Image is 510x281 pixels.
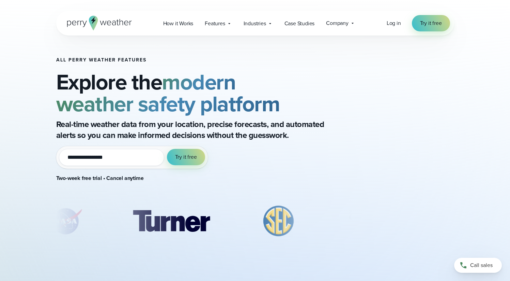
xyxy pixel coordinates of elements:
[56,174,144,182] strong: Two-week free trial • Cancel anytime
[252,204,305,238] div: 3 of 8
[252,204,305,238] img: %E2%9C%85-SEC.svg
[56,119,329,141] p: Real-time weather data from your location, precise forecasts, and automated alerts so you can mak...
[42,204,90,238] div: 1 of 8
[470,261,493,269] span: Call sales
[420,19,442,27] span: Try it free
[279,16,321,30] a: Case Studies
[163,19,194,28] span: How it Works
[454,258,502,273] a: Call sales
[205,19,225,28] span: Features
[123,204,219,238] img: Turner-Construction_1.svg
[338,204,434,238] div: 4 of 8
[56,71,352,115] h2: Explore the
[123,204,219,238] div: 2 of 8
[412,15,450,31] a: Try it free
[56,204,352,242] div: slideshow
[56,57,352,63] h1: All Perry Weather Features
[167,149,205,165] button: Try it free
[338,204,434,238] img: Amazon-Air.svg
[244,19,266,28] span: Industries
[284,19,315,28] span: Case Studies
[175,153,197,161] span: Try it free
[157,16,199,30] a: How it Works
[42,204,90,238] img: NASA.svg
[56,66,280,120] strong: modern weather safety platform
[387,19,401,27] a: Log in
[326,19,349,27] span: Company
